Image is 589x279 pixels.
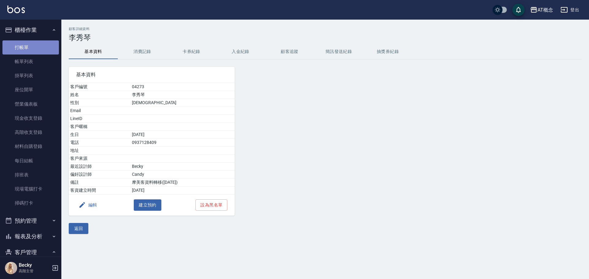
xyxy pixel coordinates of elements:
[2,111,59,125] a: 現金收支登錄
[2,213,59,229] button: 預約管理
[2,125,59,139] a: 高階收支登錄
[69,91,130,99] td: 姓名
[69,27,582,31] h2: 顧客詳細資料
[118,44,167,59] button: 消費記錄
[69,44,118,59] button: 基本資料
[2,69,59,83] a: 掛單列表
[2,22,59,38] button: 櫃檯作業
[5,262,17,274] img: Person
[2,196,59,210] a: 掃碼打卡
[69,33,582,42] h3: 李秀琴
[69,187,130,194] td: 客資建立時間
[130,83,235,91] td: 04273
[130,91,235,99] td: 李秀琴
[69,107,130,115] td: Email
[130,187,235,194] td: [DATE]
[69,115,130,123] td: LineID
[130,163,235,171] td: Becky
[2,139,59,153] a: 材料自購登錄
[216,44,265,59] button: 入金紀錄
[2,83,59,97] a: 座位開單
[195,199,227,211] button: 設為黑名單
[69,99,130,107] td: 性別
[69,147,130,155] td: 地址
[69,139,130,147] td: 電話
[2,154,59,168] a: 每日結帳
[76,72,227,78] span: 基本資料
[7,6,25,13] img: Logo
[363,44,412,59] button: 抽獎券紀錄
[2,40,59,55] a: 打帳單
[69,223,88,234] button: 返回
[314,44,363,59] button: 簡訊發送紀錄
[2,244,59,260] button: 客戶管理
[76,199,100,211] button: 編輯
[69,179,130,187] td: 備註
[134,199,161,211] button: 建立預約
[537,6,553,14] div: AT概念
[2,97,59,111] a: 營業儀表板
[558,4,582,16] button: 登出
[130,99,235,107] td: [DEMOGRAPHIC_DATA]
[2,228,59,244] button: 報表及分析
[69,163,130,171] td: 最近設計師
[69,123,130,131] td: 客戶暱稱
[69,83,130,91] td: 客戶編號
[19,268,50,274] p: 高階主管
[2,168,59,182] a: 排班表
[2,182,59,196] a: 現場電腦打卡
[130,139,235,147] td: 0937128409
[2,55,59,69] a: 帳單列表
[130,171,235,179] td: Candy
[19,262,50,268] h5: Becky
[265,44,314,59] button: 顧客追蹤
[69,131,130,139] td: 生日
[167,44,216,59] button: 卡券紀錄
[528,4,556,16] button: AT概念
[69,155,130,163] td: 客戶來源
[69,171,130,179] td: 偏好設計師
[130,179,235,187] td: 摩美客資料轉移([DATE])
[130,131,235,139] td: [DATE]
[512,4,525,16] button: save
